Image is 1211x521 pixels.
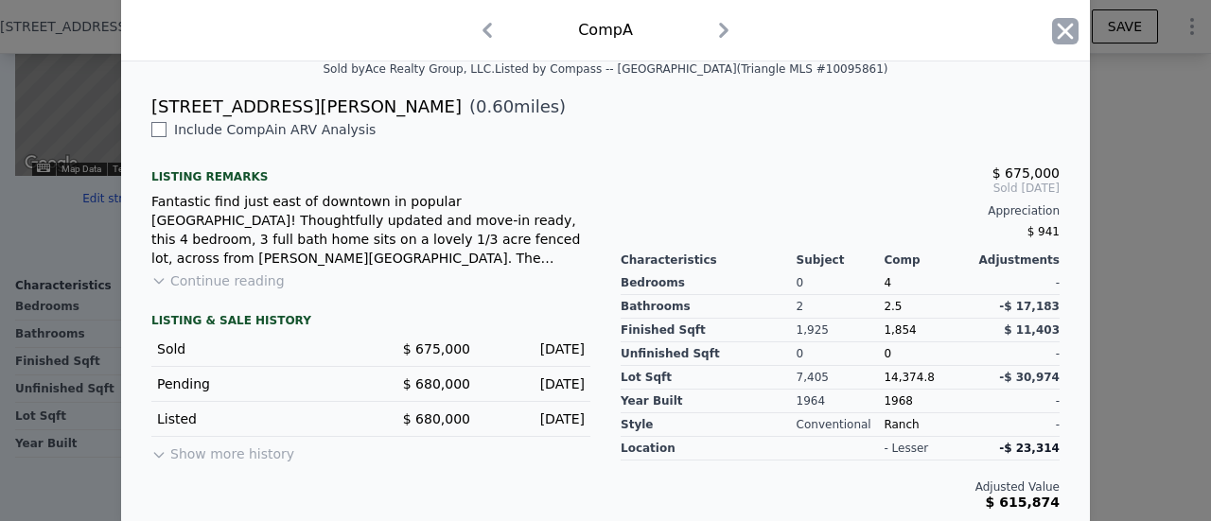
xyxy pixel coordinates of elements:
[578,19,633,42] div: Comp A
[621,271,797,295] div: Bedrooms
[621,203,1060,218] div: Appreciation
[151,154,590,184] div: Listing remarks
[797,366,885,390] div: 7,405
[621,413,797,437] div: Style
[972,342,1060,366] div: -
[476,96,514,116] span: 0.60
[1027,225,1060,238] span: $ 941
[797,271,885,295] div: 0
[999,442,1060,455] span: -$ 23,314
[797,295,885,319] div: 2
[403,341,470,356] span: $ 675,000
[884,295,972,319] div: 2.5
[972,390,1060,413] div: -
[621,437,797,460] div: location
[403,376,470,391] span: $ 680,000
[151,94,462,120] div: [STREET_ADDRESS][PERSON_NAME]
[999,300,1060,313] span: -$ 17,183
[797,342,885,366] div: 0
[884,323,916,337] span: 1,854
[972,252,1060,268] div: Adjustments
[495,62,888,76] div: Listed by Compass -- [GEOGRAPHIC_DATA] (Triangle MLS #10095861)
[323,62,494,76] div: Sold by Ace Realty Group, LLC .
[884,276,891,289] span: 4
[797,390,885,413] div: 1964
[621,342,797,366] div: Unfinished Sqft
[797,413,885,437] div: Conventional
[884,390,972,413] div: 1968
[485,339,585,358] div: [DATE]
[992,165,1060,181] span: $ 675,000
[621,366,797,390] div: Lot Sqft
[157,339,356,358] div: Sold
[403,411,470,426] span: $ 680,000
[151,271,285,290] button: Continue reading
[884,371,934,384] span: 14,374.8
[972,413,1060,437] div: -
[972,271,1060,295] div: -
[621,252,797,268] div: Characteristics
[151,313,590,332] div: LISTING & SALE HISTORY
[621,295,797,319] div: Bathrooms
[884,347,891,360] span: 0
[797,252,885,268] div: Subject
[999,371,1060,384] span: -$ 30,974
[157,409,356,428] div: Listed
[151,192,590,268] div: Fantastic find just east of downtown in popular [GEOGRAPHIC_DATA]! Thoughtfully updated and move-...
[157,374,356,393] div: Pending
[884,252,972,268] div: Comp
[151,437,294,463] button: Show more history
[621,319,797,342] div: Finished Sqft
[986,495,1060,510] span: $ 615,874
[462,94,566,120] span: ( miles)
[485,409,585,428] div: [DATE]
[797,319,885,342] div: 1,925
[167,122,383,137] span: Include Comp A in ARV Analysis
[621,390,797,413] div: Year Built
[621,181,1060,196] span: Sold [DATE]
[884,413,972,437] div: Ranch
[1004,323,1060,337] span: $ 11,403
[884,441,928,456] div: - lesser
[621,479,1060,495] div: Adjusted Value
[485,374,585,393] div: [DATE]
